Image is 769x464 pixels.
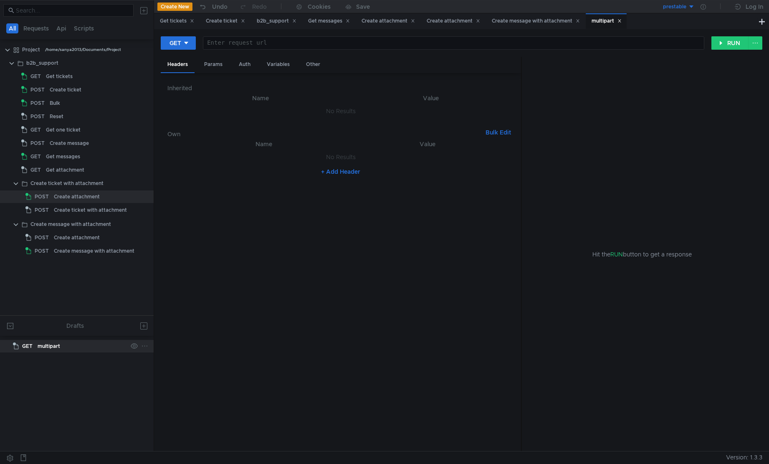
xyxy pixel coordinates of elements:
div: b2b_support [26,57,58,69]
div: Create ticket [206,17,245,25]
th: Value [347,139,508,149]
div: Get one ticket [46,124,81,136]
div: multipart [592,17,622,25]
span: GET [30,164,41,176]
span: POST [35,204,49,216]
input: Search... [16,6,129,15]
span: POST [30,84,45,96]
div: Undo [212,2,228,12]
span: GET [30,150,41,163]
div: Get tickets [160,17,194,25]
div: Variables [260,57,296,72]
div: Cookies [308,2,331,12]
span: POST [35,190,49,203]
div: Create ticket with attachment [54,204,127,216]
button: GET [161,36,196,50]
span: GET [30,70,41,83]
div: Get messages [308,17,350,25]
span: POST [35,245,49,257]
button: All [6,23,18,33]
div: Create attachment [362,17,415,25]
div: Other [299,57,327,72]
div: Get attachment [46,164,84,176]
div: Headers [161,57,195,73]
div: Create attachment [54,231,100,244]
button: Api [54,23,69,33]
span: GET [30,124,41,136]
th: Value [347,93,514,103]
div: b2b_support [257,17,296,25]
div: Reset [50,110,63,123]
div: Get messages [46,150,80,163]
div: Drafts [66,321,84,331]
span: POST [30,97,45,109]
span: POST [35,231,49,244]
div: Create message [50,137,89,150]
nz-embed-empty: No Results [326,153,356,161]
button: Create New [157,3,192,11]
h6: Own [167,129,482,139]
h6: Inherited [167,83,514,93]
div: GET [169,38,181,48]
button: Requests [21,23,51,33]
button: Redo [233,0,273,13]
span: Hit the button to get a response [592,250,692,259]
button: RUN [711,36,749,50]
div: Create attachment [427,17,480,25]
div: Create message with attachment [30,218,111,231]
span: POST [30,137,45,150]
div: Save [356,4,370,10]
button: + Add Header [318,167,364,177]
th: Name [181,139,347,149]
div: Auth [232,57,257,72]
div: prestable [663,3,686,11]
div: Create attachment [54,190,100,203]
div: Get tickets [46,70,73,83]
button: Bulk Edit [482,127,514,137]
div: Create ticket with attachment [30,177,104,190]
div: Create message with attachment [54,245,134,257]
th: Name [174,93,347,103]
div: multipart [38,340,60,352]
span: POST [30,110,45,123]
div: Redo [252,2,267,12]
div: Create message with attachment [492,17,580,25]
div: Bulk [50,97,60,109]
div: Log In [746,2,763,12]
button: Undo [192,0,233,13]
span: GET [22,340,33,352]
button: Scripts [71,23,96,33]
div: Params [197,57,229,72]
div: Project [22,43,40,56]
span: RUN [610,251,623,258]
nz-embed-empty: No Results [326,107,356,115]
div: /home/sanya2013/Documents/Project [45,43,121,56]
span: Version: 1.3.3 [726,451,762,464]
div: Create ticket [50,84,81,96]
